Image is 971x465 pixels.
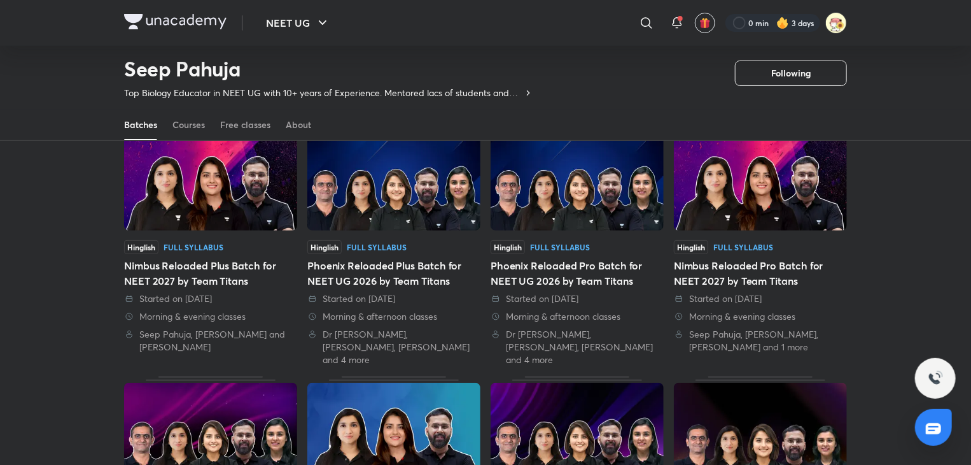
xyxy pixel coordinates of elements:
[776,17,789,29] img: streak
[674,292,847,305] div: Started on 25 Aug 2025
[695,13,715,33] button: avatar
[771,67,811,80] span: Following
[674,310,847,323] div: Morning & evening classes
[124,87,523,99] p: Top Biology Educator in NEET UG with 10+ years of Experience. Mentored lacs of students and Top R...
[674,131,847,231] img: Thumbnail
[491,292,664,305] div: Started on 28 Aug 2025
[307,131,480,231] img: Thumbnail
[491,240,525,254] span: Hinglish
[491,258,664,289] div: Phoenix Reloaded Pro Batch for NEET UG 2026 by Team Titans
[530,243,590,251] div: Full Syllabus
[307,328,480,366] div: Dr S K Singh, Seep Pahuja, Anupam Upadhayay and 4 more
[491,125,664,366] div: Phoenix Reloaded Pro Batch for NEET UG 2026 by Team Titans
[286,110,311,140] a: About
[307,125,480,366] div: Phoenix Reloaded Plus Batch for NEET UG 2026 by Team Titans
[258,10,338,36] button: NEET UG
[347,243,407,251] div: Full Syllabus
[307,240,342,254] span: Hinglish
[124,110,157,140] a: Batches
[220,118,270,131] div: Free classes
[307,292,480,305] div: Started on 13 Sep 2025
[124,56,533,82] h2: Seep Pahuja
[825,12,847,34] img: Samikshya Patra
[124,131,297,231] img: Thumbnail
[674,240,708,254] span: Hinglish
[928,371,943,386] img: ttu
[124,125,297,366] div: Nimbus Reloaded Plus Batch for NEET 2027 by Team Titans
[491,328,664,366] div: Dr S K Singh, Seep Pahuja, Anupam Upadhayay and 4 more
[124,240,158,254] span: Hinglish
[674,328,847,354] div: Seep Pahuja, Anupam Upadhayay, Akansha Karnwal and 1 more
[172,118,205,131] div: Courses
[713,243,773,251] div: Full Syllabus
[124,14,227,32] a: Company Logo
[164,243,223,251] div: Full Syllabus
[124,328,297,354] div: Seep Pahuja, Anupam Upadhayay and Akansha Karnwal
[124,14,227,29] img: Company Logo
[307,258,480,289] div: Phoenix Reloaded Plus Batch for NEET UG 2026 by Team Titans
[286,118,311,131] div: About
[307,310,480,323] div: Morning & afternoon classes
[699,17,711,29] img: avatar
[735,61,847,86] button: Following
[220,110,270,140] a: Free classes
[491,131,664,231] img: Thumbnail
[124,118,157,131] div: Batches
[124,258,297,289] div: Nimbus Reloaded Plus Batch for NEET 2027 by Team Titans
[674,125,847,366] div: Nimbus Reloaded Pro Batch for NEET 2027 by Team Titans
[491,310,664,323] div: Morning & afternoon classes
[172,110,205,140] a: Courses
[124,310,297,323] div: Morning & evening classes
[124,292,297,305] div: Started on 26 Sep 2025
[674,258,847,289] div: Nimbus Reloaded Pro Batch for NEET 2027 by Team Titans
